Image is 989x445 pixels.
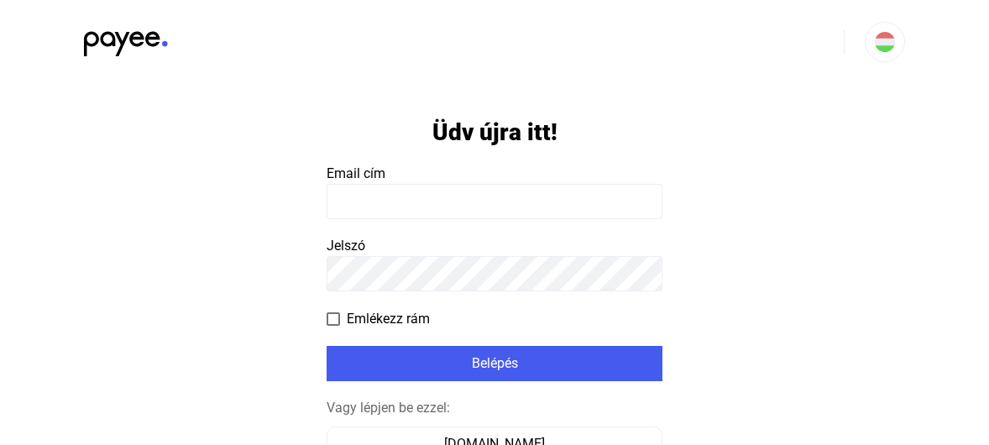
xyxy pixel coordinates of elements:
[327,398,662,418] div: Vagy lépjen be ezzel:
[865,22,905,62] button: HU
[875,32,895,52] img: HU
[332,353,657,374] div: Belépés
[327,238,365,254] span: Jelszó
[327,165,385,181] span: Email cím
[327,346,662,381] button: Belépés
[84,22,168,56] img: black-payee-blue-dot.svg
[432,118,557,147] h1: Üdv újra itt!
[347,309,430,329] span: Emlékezz rám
